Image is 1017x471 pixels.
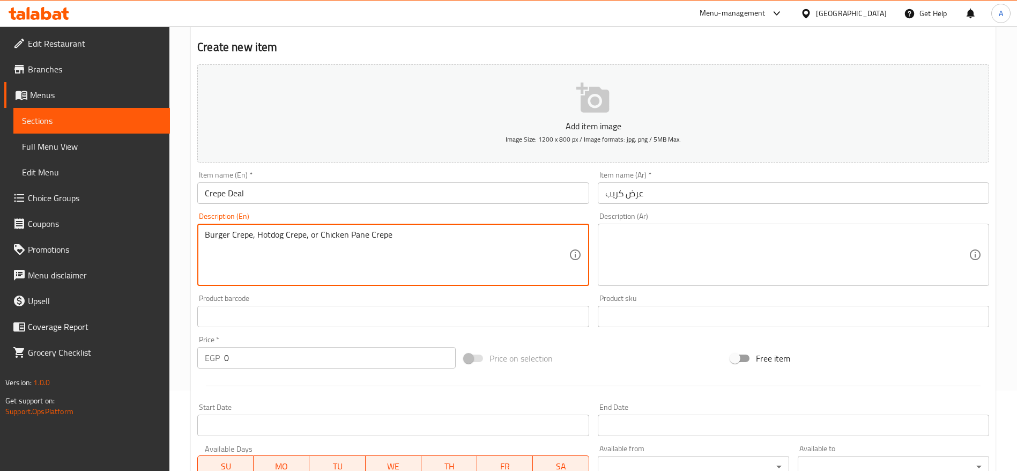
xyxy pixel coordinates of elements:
[999,8,1003,19] span: A
[489,352,553,365] span: Price on selection
[5,404,73,418] a: Support.OpsPlatform
[205,230,568,281] textarea: Burger Crepe, Hotdog Crepe, or Chicken Pane Crepe
[28,37,161,50] span: Edit Restaurant
[197,39,989,55] h2: Create new item
[4,288,170,314] a: Upsell
[197,64,989,163] button: Add item imageImage Size: 1200 x 800 px / Image formats: jpg, png / 5MB Max.
[28,217,161,230] span: Coupons
[816,8,887,19] div: [GEOGRAPHIC_DATA]
[4,185,170,211] a: Choice Groups
[700,7,766,20] div: Menu-management
[4,82,170,108] a: Menus
[4,31,170,56] a: Edit Restaurant
[506,133,681,145] span: Image Size: 1200 x 800 px / Image formats: jpg, png / 5MB Max.
[4,237,170,262] a: Promotions
[28,269,161,282] span: Menu disclaimer
[4,340,170,365] a: Grocery Checklist
[197,306,589,327] input: Please enter product barcode
[22,140,161,153] span: Full Menu View
[22,114,161,127] span: Sections
[22,166,161,179] span: Edit Menu
[224,347,456,369] input: Please enter price
[5,376,32,389] span: Version:
[4,211,170,237] a: Coupons
[13,134,170,159] a: Full Menu View
[598,306,989,327] input: Please enter product sku
[13,159,170,185] a: Edit Menu
[28,63,161,76] span: Branches
[33,376,50,389] span: 1.0.0
[28,295,161,307] span: Upsell
[197,182,589,204] input: Enter name En
[598,182,989,204] input: Enter name Ar
[30,89,161,101] span: Menus
[205,351,220,364] p: EGP
[4,56,170,82] a: Branches
[5,394,55,408] span: Get support on:
[28,192,161,204] span: Choice Groups
[13,108,170,134] a: Sections
[28,346,161,359] span: Grocery Checklist
[28,243,161,256] span: Promotions
[4,314,170,340] a: Coverage Report
[756,352,790,365] span: Free item
[28,320,161,333] span: Coverage Report
[214,120,973,133] p: Add item image
[4,262,170,288] a: Menu disclaimer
